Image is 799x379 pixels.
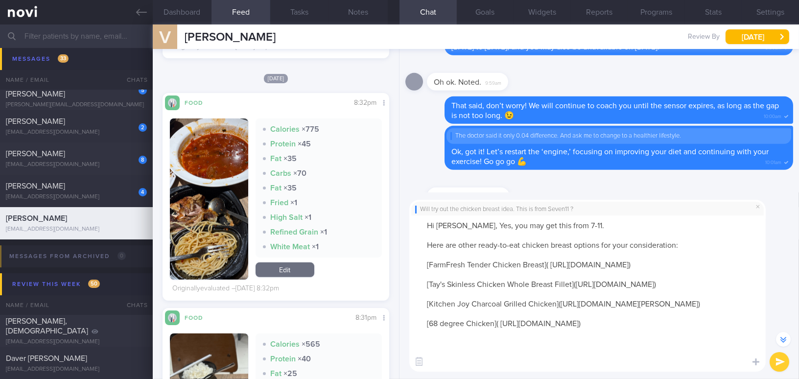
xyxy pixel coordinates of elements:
[291,199,298,207] strong: × 1
[180,313,219,321] div: Food
[6,118,65,125] span: [PERSON_NAME]
[451,102,779,119] span: That said, don’t worry! We will continue to coach you until the sensor expires, as long as the ga...
[6,69,147,76] div: [EMAIL_ADDRESS][DOMAIN_NAME]
[298,355,311,363] strong: × 40
[305,213,312,221] strong: × 1
[765,157,781,166] span: 10:01am
[485,77,501,87] span: 9:59am
[6,338,147,346] div: [EMAIL_ADDRESS][DOMAIN_NAME]
[271,125,300,133] strong: Calories
[451,148,769,166] span: Ok, got it! Let’s restart the ‘engine,’ focusing on improving your diet and continuing with your ...
[6,150,65,158] span: [PERSON_NAME]
[302,125,320,133] strong: × 775
[117,252,126,260] span: 0
[88,280,100,288] span: 50
[10,278,102,291] div: Review this week
[139,54,147,62] div: 6
[264,74,288,83] span: [DATE]
[6,48,80,66] span: [PERSON_NAME] Seh [PERSON_NAME]
[271,155,282,163] strong: Fat
[284,184,297,192] strong: × 35
[415,206,760,213] div: Will try out the chicken breast idea. This is from Seven11 ?
[139,123,147,132] div: 2
[434,78,481,86] span: Oh ok. Noted.
[6,366,147,373] div: [EMAIL_ADDRESS][DOMAIN_NAME]
[354,99,376,106] span: 8:32pm
[450,132,787,140] div: The doctor said it only 0.04 difference. And ask me to change to a healthier lifestyle.
[298,140,311,148] strong: × 45
[271,340,300,348] strong: Calories
[114,295,153,315] div: Chats
[7,250,128,263] div: Messages from Archived
[256,262,314,277] a: Edit
[6,80,90,98] span: [PERSON_NAME] Jun'An [PERSON_NAME]
[6,226,147,233] div: [EMAIL_ADDRESS][DOMAIN_NAME]
[271,140,296,148] strong: Protein
[6,129,147,136] div: [EMAIL_ADDRESS][DOMAIN_NAME]
[302,340,321,348] strong: × 565
[271,370,282,378] strong: Fat
[321,228,328,236] strong: × 1
[139,156,147,164] div: 8
[271,243,310,251] strong: White Meat
[6,355,87,362] span: Daver [PERSON_NAME]
[271,355,296,363] strong: Protein
[6,317,88,335] span: [PERSON_NAME], [DEMOGRAPHIC_DATA]
[271,169,292,177] strong: Carbs
[139,188,147,196] div: 4
[688,33,720,42] span: Review By
[185,31,276,43] span: [PERSON_NAME]
[139,86,147,95] div: 5
[271,213,303,221] strong: High Salt
[294,169,307,177] strong: × 70
[284,155,297,163] strong: × 35
[271,199,289,207] strong: Fried
[6,182,65,190] span: [PERSON_NAME]
[271,184,282,192] strong: Fat
[6,193,147,201] div: [EMAIL_ADDRESS][DOMAIN_NAME]
[6,161,147,168] div: [EMAIL_ADDRESS][DOMAIN_NAME]
[146,19,183,56] div: V
[180,98,219,106] div: Food
[6,101,147,109] div: [PERSON_NAME][EMAIL_ADDRESS][DOMAIN_NAME]
[172,284,279,293] div: Originally evaluated – [DATE] 8:32pm
[312,243,319,251] strong: × 1
[284,370,298,378] strong: × 25
[726,29,789,44] button: [DATE]
[355,314,376,321] span: 8:31pm
[271,228,319,236] strong: Refined Grain
[764,111,781,120] span: 10:00am
[6,214,67,222] span: [PERSON_NAME]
